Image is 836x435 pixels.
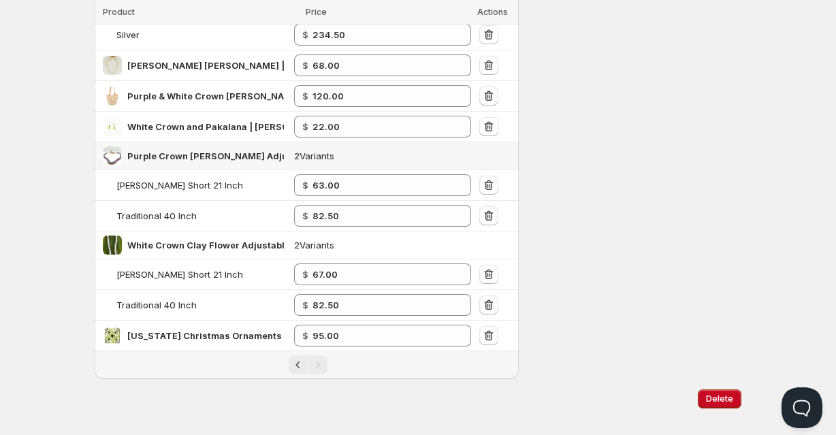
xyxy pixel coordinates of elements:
input: 165.00 [312,294,451,316]
span: White Crown Clay Flower Adjustable Length Lei [127,240,338,251]
strong: $ [302,269,308,280]
span: White Crown and Pakalana | [PERSON_NAME] Earrings [127,121,370,132]
div: Silver [116,28,140,42]
span: Product [103,7,135,17]
div: Pikake Pāpale Clay Lei | Open Flower & Buds [127,59,284,72]
input: 134.00 [312,263,451,285]
div: White Crown Clay Flower Adjustable Length Lei [127,238,284,252]
button: Previous [289,355,308,374]
input: 240.00 [312,85,451,107]
strong: $ [302,121,308,132]
strong: $ [302,180,308,191]
td: 2 Variants [290,142,475,170]
span: Traditional 40 Inch [116,300,197,310]
iframe: Help Scout Beacon - Open [782,387,822,428]
input: 44.00 [312,116,451,138]
button: Delete [698,389,741,408]
div: White Crown and Pakalana | Clay Pua Earrings [127,120,284,133]
div: Traditional 40 Inch [116,209,197,223]
div: Papale Short 21 Inch [116,178,243,192]
span: Price [306,7,327,17]
strong: $ [302,60,308,71]
span: Purple Crown [PERSON_NAME] Adjustable [127,150,315,161]
input: 136.00 [312,54,451,76]
div: Traditional 40 Inch [116,298,197,312]
span: Silver [116,29,140,40]
strong: $ [302,91,308,101]
span: [PERSON_NAME] Short 21 Inch [116,180,243,191]
div: Papale Short 21 Inch [116,268,243,281]
input: 165.00 [312,205,451,227]
input: 126.00 [312,174,451,196]
strong: $ [302,210,308,221]
span: Delete [706,393,733,404]
input: 190.00 [312,325,451,347]
div: Purple & White Crown Clay Lei | Purse Bag Accessory [127,89,284,103]
span: Actions [477,7,508,17]
input: 469.00 [312,24,451,46]
nav: Pagination [95,351,519,378]
span: [PERSON_NAME] Short 21 Inch [116,269,243,280]
span: [PERSON_NAME] [PERSON_NAME] | Open Flower & Buds [127,60,376,71]
div: Hawaii Christmas Ornaments [127,329,282,342]
strong: $ [302,330,308,341]
strong: $ [302,300,308,310]
div: Purple Crown Clay Lei Adjustable [127,149,284,163]
span: Purple & White Crown [PERSON_NAME] | Purse Bag Accessory [127,91,405,101]
td: 2 Variants [290,231,475,259]
strong: $ [302,29,308,40]
span: Traditional 40 Inch [116,210,197,221]
span: [US_STATE] Christmas Ornaments [127,330,282,341]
